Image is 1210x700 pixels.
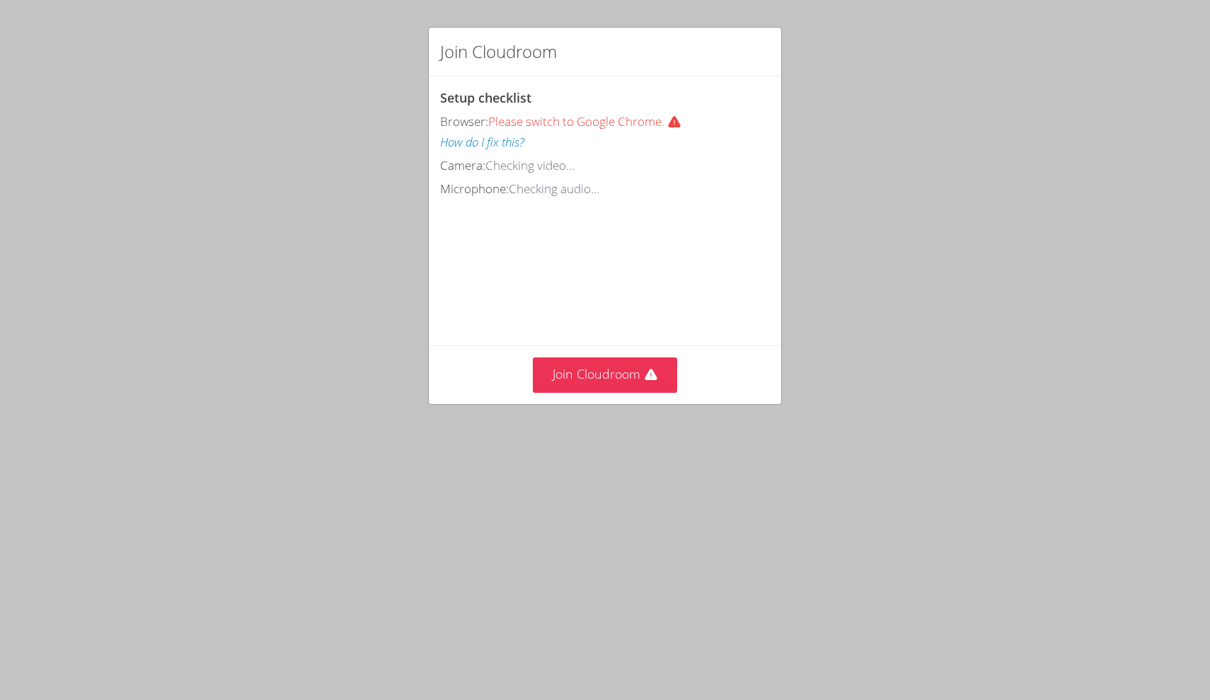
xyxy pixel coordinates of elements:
[440,157,485,173] span: Camera:
[440,89,531,106] span: Setup checklist
[509,180,599,197] span: Checking audio...
[485,157,575,173] span: Checking video...
[440,132,524,153] button: How do I fix this?
[440,180,509,197] span: Microphone:
[440,39,557,64] h2: Join Cloudroom
[488,113,693,130] span: Please switch to Google Chrome.
[440,113,488,130] span: Browser:
[533,357,678,392] button: Join Cloudroom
